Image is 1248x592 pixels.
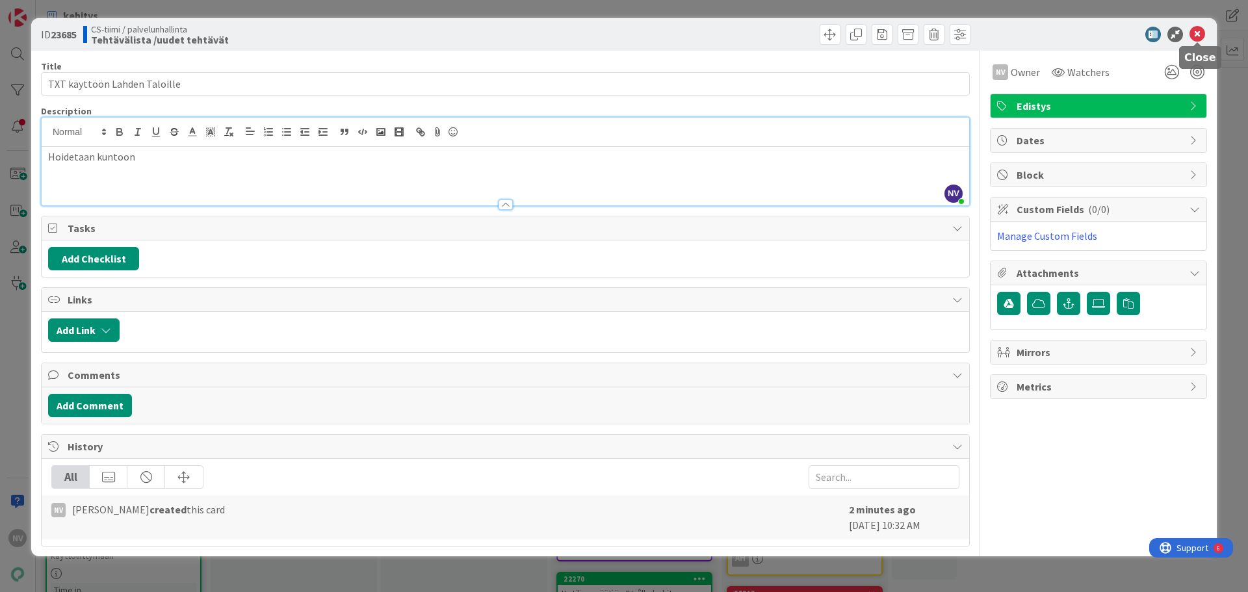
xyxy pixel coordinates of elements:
[1017,344,1183,360] span: Mirrors
[41,72,970,96] input: type card name here...
[91,24,229,34] span: CS-tiimi / palvelunhallinta
[1011,64,1040,80] span: Owner
[1017,379,1183,394] span: Metrics
[27,2,59,18] span: Support
[48,149,963,164] p: Hoidetaan kuntoon
[1017,133,1183,148] span: Dates
[809,465,959,489] input: Search...
[52,466,90,488] div: All
[41,105,92,117] span: Description
[849,502,959,533] div: [DATE] 10:32 AM
[944,185,963,203] span: NV
[849,503,916,516] b: 2 minutes ago
[68,220,946,236] span: Tasks
[48,394,132,417] button: Add Comment
[68,5,71,16] div: 6
[1017,167,1183,183] span: Block
[41,60,62,72] label: Title
[149,503,187,516] b: created
[68,367,946,383] span: Comments
[48,318,120,342] button: Add Link
[51,28,77,41] b: 23685
[68,292,946,307] span: Links
[1088,203,1110,216] span: ( 0/0 )
[1017,201,1183,217] span: Custom Fields
[41,27,77,42] span: ID
[993,64,1008,80] div: NV
[1017,98,1183,114] span: Edistys
[72,502,225,517] span: [PERSON_NAME] this card
[48,247,139,270] button: Add Checklist
[1017,265,1183,281] span: Attachments
[91,34,229,45] b: Tehtävälista /uudet tehtävät
[1067,64,1110,80] span: Watchers
[1184,51,1216,64] h5: Close
[997,229,1097,242] a: Manage Custom Fields
[51,503,66,517] div: NV
[68,439,946,454] span: History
